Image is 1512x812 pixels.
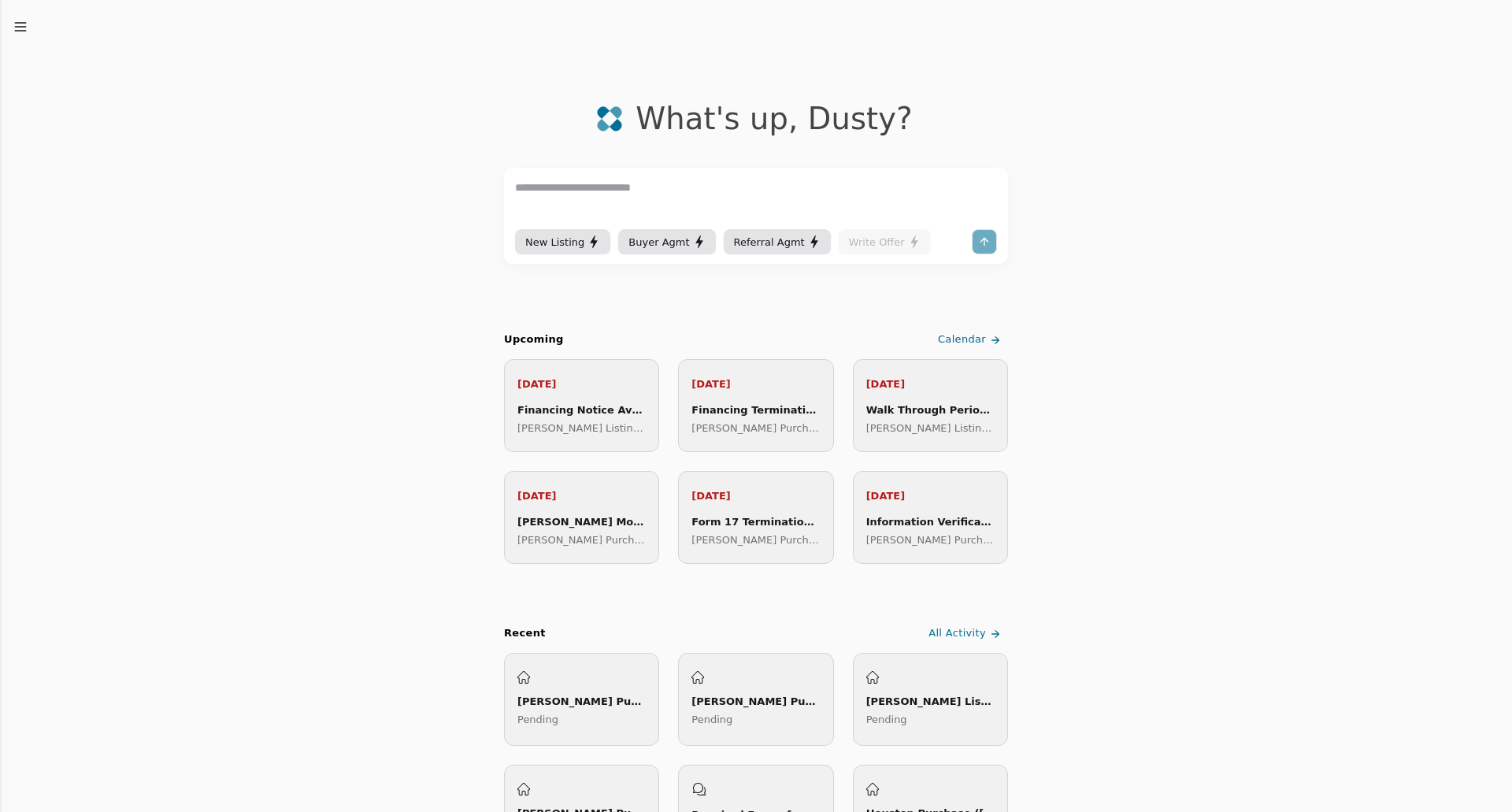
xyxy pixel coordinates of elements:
[925,621,1008,647] a: All Activity
[517,420,646,436] p: [PERSON_NAME] Listing (Arsenal Way)
[504,625,546,642] div: Recent
[866,402,995,418] div: Walk Through Period Begins
[628,234,689,250] span: Buyer Agmt
[691,402,820,418] div: Financing Termination Deadline
[866,711,995,728] p: Pending
[678,653,833,746] a: [PERSON_NAME] Purchase (Lot 3 Div 2 [PERSON_NAME])Pending
[504,653,659,746] a: [PERSON_NAME] Purchase ([GEOGRAPHIC_DATA])Pending
[853,471,1008,564] a: [DATE]Information Verification Ends[PERSON_NAME] Purchase ([GEOGRAPHIC_DATA])
[596,106,623,132] img: logo
[734,234,805,250] span: Referral Agmt
[525,234,600,250] div: New Listing
[678,359,833,452] a: [DATE]Financing Termination Deadline[PERSON_NAME] Purchase (Holiday Circle)
[938,332,986,348] span: Calendar
[636,101,913,136] div: What's up , Dusty ?
[724,229,831,254] button: Referral Agmt
[691,376,820,392] p: [DATE]
[853,653,1008,746] a: [PERSON_NAME] Listing (Arsenal Way)Pending
[866,532,995,548] p: [PERSON_NAME] Purchase ([GEOGRAPHIC_DATA])
[691,488,820,504] p: [DATE]
[504,471,659,564] a: [DATE][PERSON_NAME] Money Due[PERSON_NAME] Purchase ([GEOGRAPHIC_DATA])
[928,625,986,642] span: All Activity
[866,488,995,504] p: [DATE]
[517,711,646,728] p: Pending
[504,332,564,348] h2: Upcoming
[866,420,995,436] p: [PERSON_NAME] Listing (Arsenal Way)
[517,488,646,504] p: [DATE]
[517,514,646,530] div: [PERSON_NAME] Money Due
[618,229,715,254] button: Buyer Agmt
[678,471,833,564] a: [DATE]Form 17 Termination Expires[PERSON_NAME] Purchase ([GEOGRAPHIC_DATA])
[691,693,820,710] div: [PERSON_NAME] Purchase (Lot 3 Div 2 [PERSON_NAME])
[517,376,646,392] p: [DATE]
[866,693,995,710] div: [PERSON_NAME] Listing (Arsenal Way)
[691,532,820,548] p: [PERSON_NAME] Purchase ([GEOGRAPHIC_DATA])
[866,514,995,530] div: Information Verification Ends
[691,514,820,530] div: Form 17 Termination Expires
[853,359,1008,452] a: [DATE]Walk Through Period Begins[PERSON_NAME] Listing (Arsenal Way)
[515,229,610,254] button: New Listing
[517,402,646,418] div: Financing Notice Available
[517,693,646,710] div: [PERSON_NAME] Purchase ([GEOGRAPHIC_DATA])
[691,420,820,436] p: [PERSON_NAME] Purchase (Holiday Circle)
[866,376,995,392] p: [DATE]
[691,711,820,728] p: Pending
[504,359,659,452] a: [DATE]Financing Notice Available[PERSON_NAME] Listing (Arsenal Way)
[517,532,646,548] p: [PERSON_NAME] Purchase ([GEOGRAPHIC_DATA])
[935,327,1008,353] a: Calendar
